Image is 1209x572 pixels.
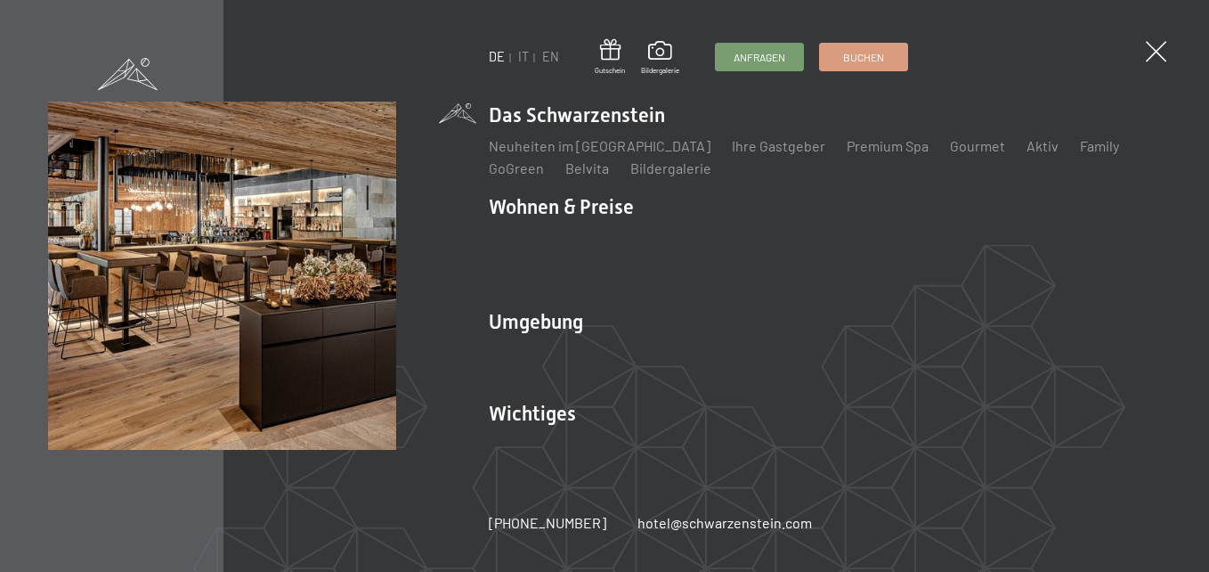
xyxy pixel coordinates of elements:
a: Neuheiten im [GEOGRAPHIC_DATA] [489,137,710,154]
a: Gourmet [950,137,1005,154]
a: Family [1080,137,1119,154]
span: Anfragen [734,50,785,65]
a: Bildergalerie [630,159,711,176]
a: IT [518,49,529,64]
a: EN [542,49,559,64]
a: GoGreen [489,159,544,176]
a: Anfragen [716,44,803,70]
a: DE [489,49,505,64]
a: Belvita [565,159,609,176]
a: Aktiv [1026,137,1059,154]
a: Premium Spa [847,137,929,154]
a: Ihre Gastgeber [732,137,825,154]
span: [PHONE_NUMBER] [489,514,606,531]
span: Bildergalerie [641,66,679,76]
span: Gutschein [595,66,625,76]
a: [PHONE_NUMBER] [489,513,606,533]
a: Bildergalerie [641,41,679,75]
a: Gutschein [595,39,625,76]
span: Buchen [843,50,884,65]
a: hotel@schwarzenstein.com [637,513,812,533]
a: Buchen [820,44,907,70]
